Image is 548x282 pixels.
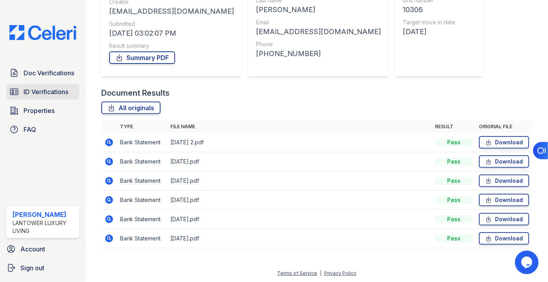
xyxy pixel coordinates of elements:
[403,26,462,37] div: [DATE]
[435,158,473,166] div: Pass
[435,196,473,204] div: Pass
[435,215,473,223] div: Pass
[101,102,161,114] a: All originals
[479,155,529,168] a: Download
[320,270,321,276] div: |
[24,87,68,96] span: ID Verifications
[324,270,356,276] a: Privacy Policy
[435,177,473,185] div: Pass
[6,103,79,118] a: Properties
[3,241,82,257] a: Account
[167,191,432,210] td: [DATE].pdf
[109,51,175,64] a: Summary PDF
[167,120,432,133] th: File name
[117,120,167,133] th: Type
[167,152,432,171] td: [DATE].pdf
[479,136,529,149] a: Download
[167,210,432,229] td: [DATE].pdf
[24,125,36,134] span: FAQ
[6,65,79,81] a: Doc Verifications
[277,270,317,276] a: Terms of Service
[479,194,529,206] a: Download
[479,175,529,187] a: Download
[403,18,462,26] div: Target move in date
[6,84,79,100] a: ID Verifications
[13,210,76,219] div: [PERSON_NAME]
[117,133,167,152] td: Bank Statement
[479,232,529,245] a: Download
[435,235,473,242] div: Pass
[24,68,74,78] span: Doc Verifications
[167,133,432,152] td: [DATE] 2.pdf
[117,171,167,191] td: Bank Statement
[256,4,381,15] div: [PERSON_NAME]
[109,28,234,39] div: [DATE] 03:02:07 PM
[167,229,432,248] td: [DATE].pdf
[117,152,167,171] td: Bank Statement
[20,244,45,254] span: Account
[117,191,167,210] td: Bank Statement
[256,48,381,59] div: [PHONE_NUMBER]
[6,122,79,137] a: FAQ
[256,18,381,26] div: Email
[256,40,381,48] div: Phone
[117,210,167,229] td: Bank Statement
[3,260,82,276] a: Sign out
[109,6,234,17] div: [EMAIL_ADDRESS][DOMAIN_NAME]
[515,251,540,274] iframe: chat widget
[101,87,170,98] div: Document Results
[476,120,532,133] th: Original file
[13,219,76,235] div: Lantower Luxury Living
[117,229,167,248] td: Bank Statement
[435,138,473,146] div: Pass
[256,26,381,37] div: [EMAIL_ADDRESS][DOMAIN_NAME]
[167,171,432,191] td: [DATE].pdf
[109,42,234,50] div: Result summary
[403,4,462,15] div: 10306
[109,20,234,28] div: Submitted
[432,120,476,133] th: Result
[3,25,82,40] img: CE_Logo_Blue-a8612792a0a2168367f1c8372b55b34899dd931a85d93a1a3d3e32e68fde9ad4.png
[20,263,44,273] span: Sign out
[24,106,55,115] span: Properties
[479,213,529,226] a: Download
